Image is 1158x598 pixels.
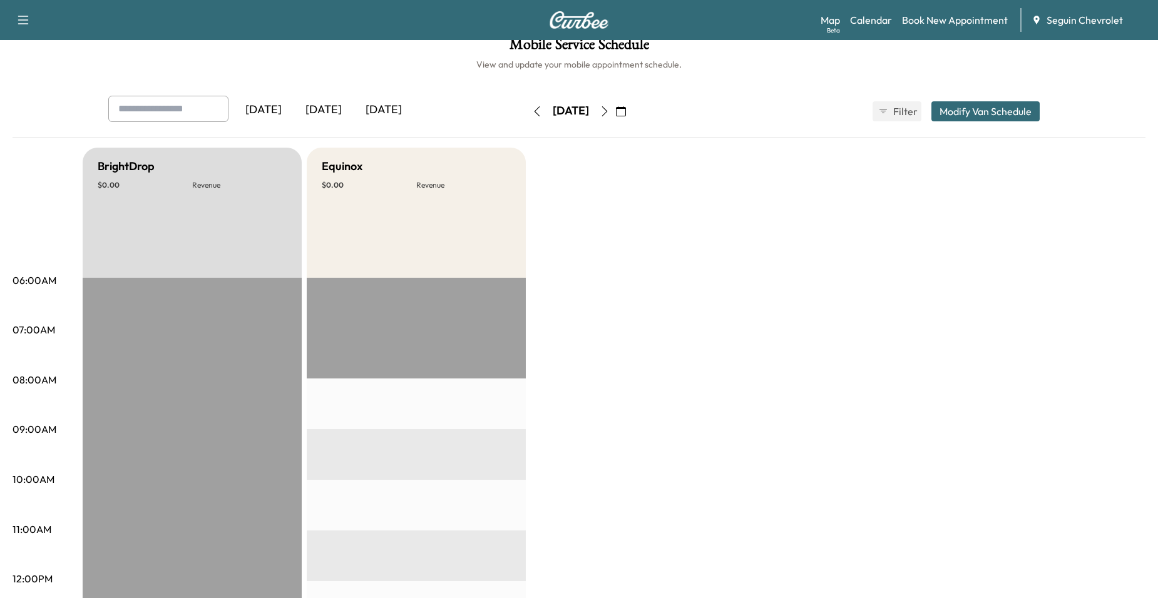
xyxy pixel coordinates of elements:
div: [DATE] [553,103,589,119]
span: Filter [893,104,916,119]
p: 12:00PM [13,571,53,586]
p: 11:00AM [13,522,51,537]
p: $ 0.00 [322,180,416,190]
img: Curbee Logo [549,11,609,29]
button: Filter [873,101,921,121]
p: 06:00AM [13,273,56,288]
div: Beta [827,26,840,35]
h5: BrightDrop [98,158,155,175]
p: $ 0.00 [98,180,192,190]
a: Calendar [850,13,892,28]
p: 08:00AM [13,372,56,387]
p: 09:00AM [13,422,56,437]
h1: Mobile Service Schedule [13,37,1145,58]
div: [DATE] [354,96,414,124]
div: [DATE] [294,96,354,124]
button: Modify Van Schedule [931,101,1040,121]
h6: View and update your mobile appointment schedule. [13,58,1145,71]
p: Revenue [416,180,511,190]
p: 07:00AM [13,322,55,337]
span: Seguin Chevrolet [1047,13,1123,28]
a: MapBeta [821,13,840,28]
div: [DATE] [233,96,294,124]
p: Revenue [192,180,287,190]
a: Book New Appointment [902,13,1008,28]
h5: Equinox [322,158,362,175]
p: 10:00AM [13,472,54,487]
